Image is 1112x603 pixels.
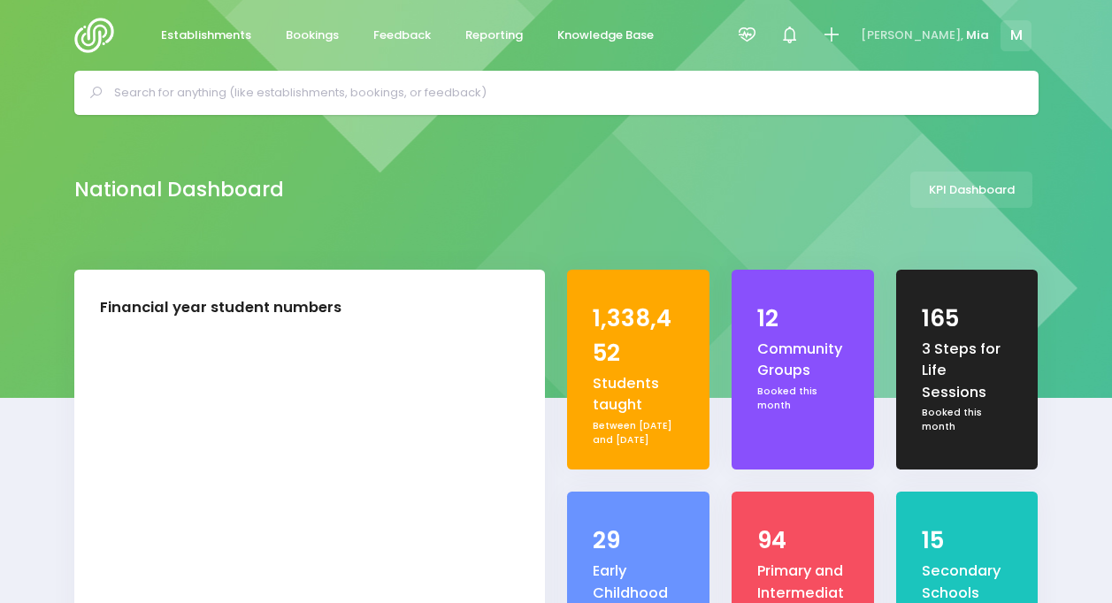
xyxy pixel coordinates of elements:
[100,297,341,319] div: Financial year student numbers
[757,523,847,558] div: 94
[757,385,847,412] div: Booked this month
[1001,20,1031,51] span: M
[922,339,1012,403] div: 3 Steps for Life Sessions
[922,301,1012,336] div: 165
[543,19,669,53] a: Knowledge Base
[757,301,847,336] div: 12
[74,18,125,53] img: Logo
[161,27,251,44] span: Establishments
[557,27,654,44] span: Knowledge Base
[272,19,354,53] a: Bookings
[74,178,284,202] h2: National Dashboard
[593,301,683,370] div: 1,338,452
[966,27,989,44] span: Mia
[922,523,1012,558] div: 15
[147,19,266,53] a: Establishments
[910,172,1032,208] a: KPI Dashboard
[451,19,538,53] a: Reporting
[114,80,1014,106] input: Search for anything (like establishments, bookings, or feedback)
[593,523,683,558] div: 29
[861,27,963,44] span: [PERSON_NAME],
[359,19,446,53] a: Feedback
[922,406,1012,433] div: Booked this month
[286,27,339,44] span: Bookings
[593,419,683,447] div: Between [DATE] and [DATE]
[373,27,431,44] span: Feedback
[465,27,523,44] span: Reporting
[593,373,683,416] div: Students taught
[757,339,847,382] div: Community Groups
